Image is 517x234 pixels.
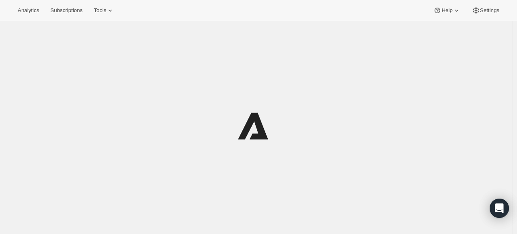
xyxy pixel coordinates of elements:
button: Settings [467,5,504,16]
button: Help [429,5,465,16]
span: Settings [480,7,499,14]
button: Subscriptions [45,5,87,16]
button: Analytics [13,5,44,16]
span: Subscriptions [50,7,82,14]
span: Help [441,7,452,14]
span: Tools [94,7,106,14]
button: Tools [89,5,119,16]
div: Open Intercom Messenger [490,199,509,218]
span: Analytics [18,7,39,14]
